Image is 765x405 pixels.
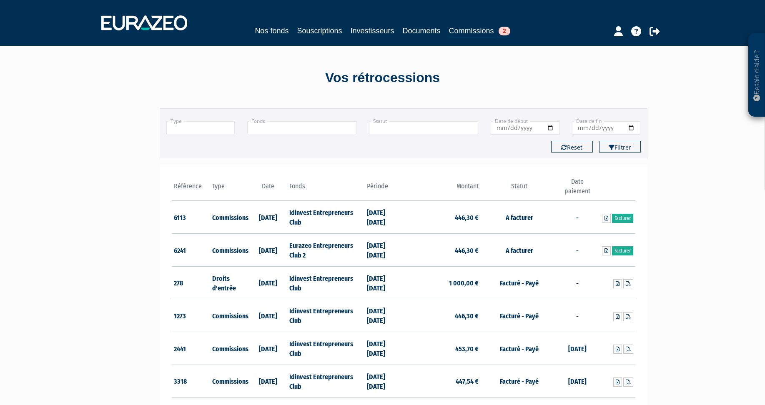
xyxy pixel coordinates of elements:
[612,214,633,223] a: Facturer
[481,201,558,234] td: A facturer
[365,332,404,365] td: [DATE] [DATE]
[287,201,364,234] td: Idinvest Entrepreneurs Club
[172,234,211,267] td: 6241
[172,266,211,299] td: 278
[558,299,597,332] td: -
[287,365,364,397] td: Idinvest Entrepreneurs Club
[210,299,249,332] td: Commissions
[481,332,558,365] td: Facturé - Payé
[404,177,481,201] th: Montant
[249,299,288,332] td: [DATE]
[287,299,364,332] td: Idinvest Entrepreneurs Club
[210,201,249,234] td: Commissions
[172,299,211,332] td: 1273
[365,201,404,234] td: [DATE] [DATE]
[449,25,510,38] a: Commissions2
[255,25,288,37] a: Nos fonds
[145,68,620,87] div: Vos rétrocessions
[365,299,404,332] td: [DATE] [DATE]
[365,177,404,201] th: Période
[612,246,633,255] a: Facturer
[172,332,211,365] td: 2441
[404,365,481,397] td: 447,54 €
[404,299,481,332] td: 446,30 €
[172,201,211,234] td: 6113
[101,15,187,30] img: 1732889491-logotype_eurazeo_blanc_rvb.png
[249,177,288,201] th: Date
[481,299,558,332] td: Facturé - Payé
[297,25,342,37] a: Souscriptions
[481,365,558,397] td: Facturé - Payé
[558,266,597,299] td: -
[481,266,558,299] td: Facturé - Payé
[499,27,510,35] span: 2
[551,141,593,152] button: Reset
[287,234,364,267] td: Eurazeo Entrepreneurs Club 2
[558,234,597,267] td: -
[481,234,558,267] td: A facturer
[365,234,404,267] td: [DATE] [DATE]
[210,365,249,397] td: Commissions
[558,332,597,365] td: [DATE]
[249,365,288,397] td: [DATE]
[210,332,249,365] td: Commissions
[558,365,597,397] td: [DATE]
[249,266,288,299] td: [DATE]
[365,266,404,299] td: [DATE] [DATE]
[210,177,249,201] th: Type
[350,25,394,37] a: Investisseurs
[481,177,558,201] th: Statut
[365,365,404,397] td: [DATE] [DATE]
[404,234,481,267] td: 446,30 €
[599,141,641,152] button: Filtrer
[287,177,364,201] th: Fonds
[558,177,597,201] th: Date paiement
[249,234,288,267] td: [DATE]
[287,266,364,299] td: Idinvest Entrepreneurs Club
[172,177,211,201] th: Référence
[404,266,481,299] td: 1 000,00 €
[210,266,249,299] td: Droits d'entrée
[210,234,249,267] td: Commissions
[404,332,481,365] td: 453,70 €
[287,332,364,365] td: Idinvest Entrepreneurs Club
[558,201,597,234] td: -
[403,25,441,37] a: Documents
[172,365,211,397] td: 3318
[249,332,288,365] td: [DATE]
[249,201,288,234] td: [DATE]
[404,201,481,234] td: 446,30 €
[752,38,762,113] p: Besoin d'aide ?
